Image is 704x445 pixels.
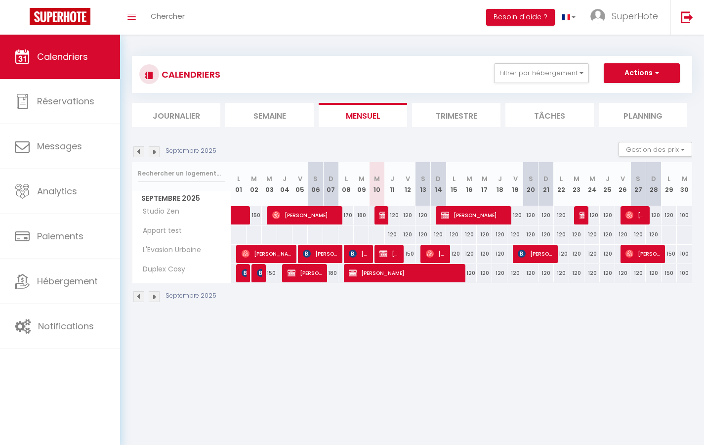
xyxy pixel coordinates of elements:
th: 02 [247,162,262,206]
button: Besoin d'aide ? [486,9,555,26]
div: 120 [507,264,523,282]
abbr: V [621,174,625,183]
div: 120 [523,264,538,282]
div: 150 [662,245,677,263]
th: 04 [277,162,292,206]
th: 24 [584,162,600,206]
div: 120 [446,225,461,244]
span: [PERSON_NAME] [441,206,507,224]
span: [PERSON_NAME] [349,244,369,263]
img: ... [590,9,605,24]
li: Journalier [132,103,220,127]
abbr: D [436,174,441,183]
abbr: M [266,174,272,183]
div: 120 [554,264,569,282]
th: 01 [231,162,247,206]
abbr: M [589,174,595,183]
abbr: M [682,174,688,183]
div: 120 [600,245,615,263]
div: 120 [584,264,600,282]
th: 11 [385,162,400,206]
div: 120 [400,225,415,244]
th: 08 [338,162,354,206]
th: 29 [662,162,677,206]
abbr: L [345,174,348,183]
div: 120 [523,225,538,244]
div: 120 [431,225,446,244]
div: 120 [523,206,538,224]
abbr: J [606,174,610,183]
abbr: S [529,174,533,183]
div: 120 [554,225,569,244]
th: 27 [630,162,646,206]
div: 120 [492,264,507,282]
abbr: M [466,174,472,183]
li: Tâches [505,103,594,127]
th: 06 [308,162,323,206]
div: 120 [538,225,554,244]
div: 120 [646,225,661,244]
div: 120 [538,206,554,224]
th: 05 [292,162,308,206]
th: 26 [615,162,630,206]
img: Super Booking [30,8,90,25]
abbr: M [359,174,365,183]
span: [PERSON_NAME] [288,264,323,282]
th: 13 [415,162,431,206]
div: 120 [630,225,646,244]
div: 120 [554,245,569,263]
div: 120 [492,225,507,244]
li: Trimestre [412,103,500,127]
div: 120 [646,264,661,282]
abbr: M [574,174,580,183]
th: 25 [600,162,615,206]
div: 120 [569,264,584,282]
span: SuperHote [612,10,658,22]
span: [PERSON_NAME] [426,244,446,263]
div: 100 [677,206,692,224]
abbr: D [543,174,548,183]
div: 120 [584,206,600,224]
th: 21 [538,162,554,206]
li: Mensuel [319,103,407,127]
div: 120 [507,225,523,244]
span: Duplex Cosy [134,264,188,275]
div: 120 [646,206,661,224]
div: 180 [354,206,369,224]
div: 120 [662,206,677,224]
li: Planning [599,103,687,127]
abbr: L [667,174,670,183]
div: 120 [385,225,400,244]
span: [PERSON_NAME] [379,206,384,224]
div: 120 [461,245,477,263]
span: Studio Zen [134,206,182,217]
div: 120 [461,225,477,244]
th: 09 [354,162,369,206]
abbr: M [251,174,257,183]
abbr: L [453,174,456,183]
div: 120 [415,225,431,244]
abbr: V [298,174,302,183]
abbr: L [560,174,563,183]
div: 120 [554,206,569,224]
div: 120 [538,264,554,282]
div: 120 [385,206,400,224]
div: 120 [569,245,584,263]
span: L'Evasion Urbaine [134,245,204,256]
abbr: L [237,174,240,183]
span: Septembre 2025 [132,191,231,206]
abbr: J [498,174,502,183]
div: 120 [477,264,492,282]
div: 180 [323,264,338,282]
div: 120 [507,206,523,224]
span: Messages [37,140,82,152]
span: Calendriers [37,50,88,63]
span: Notifications [38,320,94,332]
li: Semaine [225,103,314,127]
th: 28 [646,162,661,206]
th: 10 [369,162,384,206]
div: 120 [415,206,431,224]
span: [PERSON_NAME] [349,264,461,282]
span: [PERSON_NAME] [242,244,292,263]
span: [PERSON_NAME] [625,206,646,224]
